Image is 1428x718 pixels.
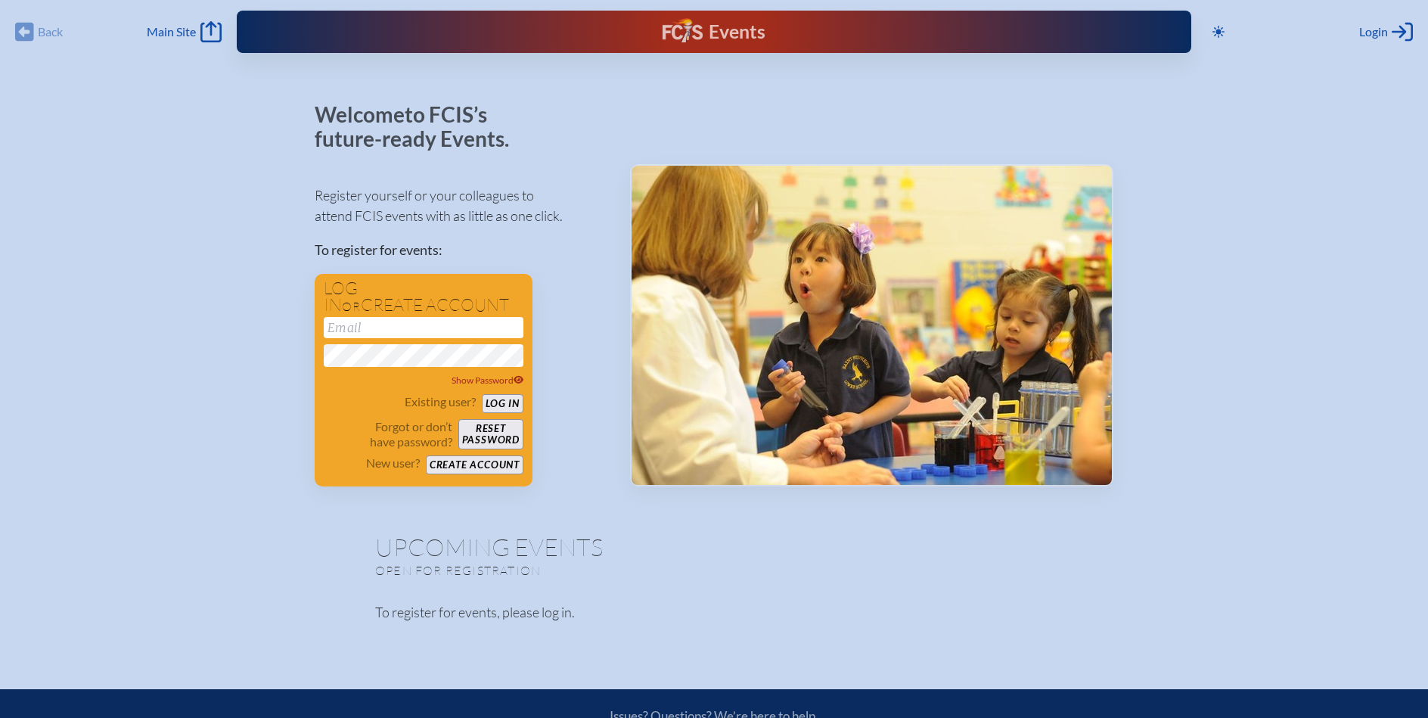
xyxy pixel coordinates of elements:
button: Log in [482,394,523,413]
img: Events [632,166,1112,485]
p: To register for events: [315,240,606,260]
span: Login [1359,24,1388,39]
span: or [342,299,361,314]
button: Resetpassword [458,419,523,449]
p: Existing user? [405,394,476,409]
span: Show Password [452,375,524,386]
span: Main Site [147,24,196,39]
button: Create account [426,455,523,474]
h1: Log in create account [324,280,523,314]
p: Welcome to FCIS’s future-ready Events. [315,103,526,151]
div: FCIS Events — Future ready [499,18,928,45]
p: Forgot or don’t have password? [324,419,452,449]
p: Open for registration [375,563,775,578]
p: To register for events, please log in. [375,602,1053,623]
a: Main Site [147,21,221,42]
p: New user? [366,455,420,471]
h1: Upcoming Events [375,535,1053,559]
p: Register yourself or your colleagues to attend FCIS events with as little as one click. [315,185,606,226]
input: Email [324,317,523,338]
